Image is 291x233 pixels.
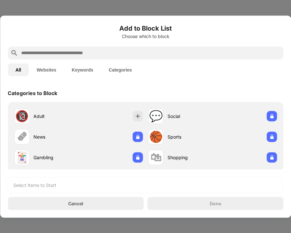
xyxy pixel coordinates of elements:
[8,63,29,76] button: All
[8,34,283,39] div: Choose which to block
[149,110,163,123] div: 💬
[33,133,78,140] div: News
[15,110,29,123] div: 🔞
[8,90,57,96] div: Categories to Block
[168,113,213,120] div: Social
[16,130,27,143] div: 🗞
[101,63,140,76] button: Categories
[29,63,64,76] button: Websites
[10,49,18,57] img: search.svg
[64,63,101,76] button: Keywords
[150,151,161,164] div: 🛍
[33,154,78,161] div: Gambling
[210,201,221,206] div: Done
[68,201,83,206] div: Cancel
[33,113,78,120] div: Adult
[15,151,29,164] div: 🃏
[168,154,213,161] div: Shopping
[8,23,283,33] h6: Add to Block List
[149,130,163,143] div: 🏀
[168,133,213,140] div: Sports
[13,182,56,188] div: Select Items to Start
